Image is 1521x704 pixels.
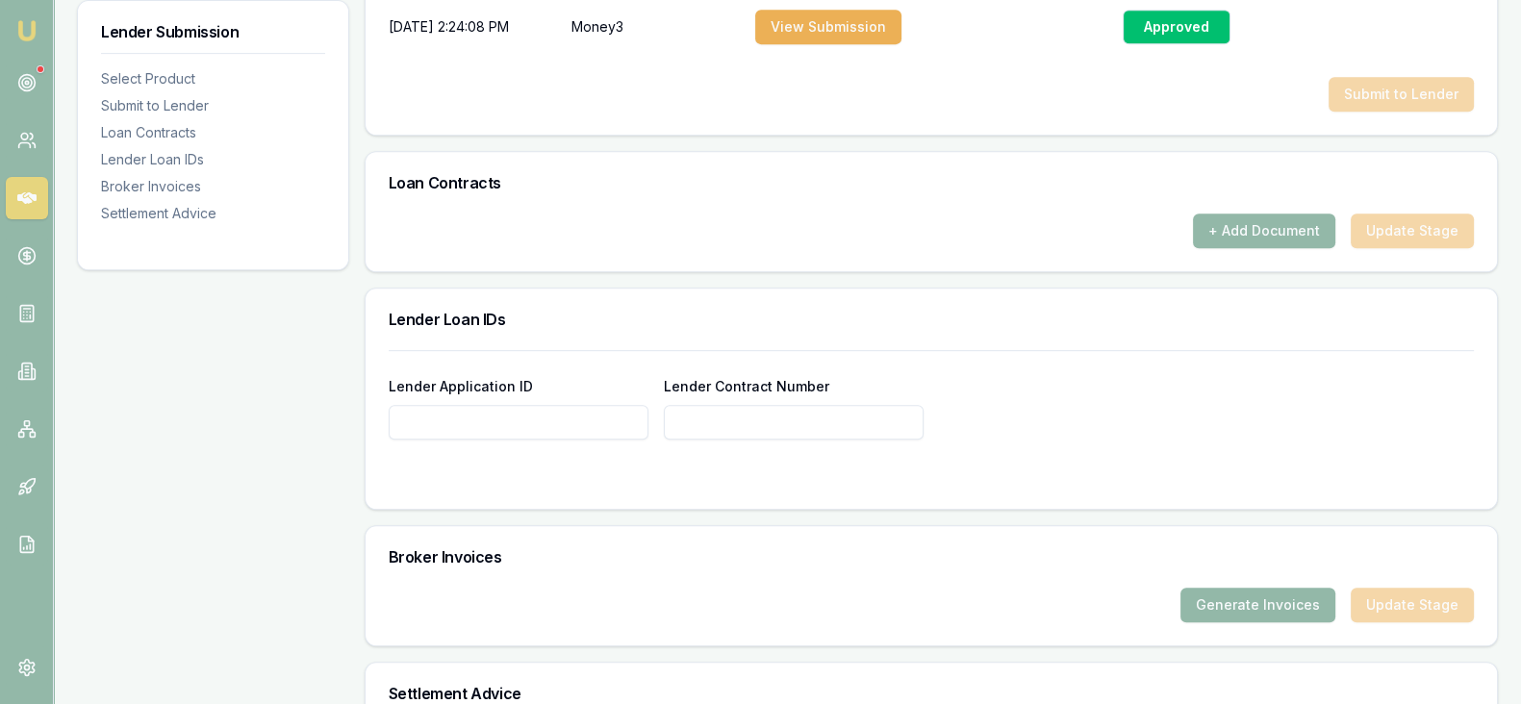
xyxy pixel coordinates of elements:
[1193,214,1335,248] button: + Add Document
[101,96,325,115] div: Submit to Lender
[101,24,325,39] h3: Lender Submission
[15,19,38,42] img: emu-icon-u.png
[101,123,325,142] div: Loan Contracts
[389,8,557,46] div: [DATE] 2:24:08 PM
[101,204,325,223] div: Settlement Advice
[664,378,829,394] label: Lender Contract Number
[1180,588,1335,622] button: Generate Invoices
[1123,10,1230,44] div: Approved
[571,8,740,46] p: Money3
[101,177,325,196] div: Broker Invoices
[389,312,1474,327] h3: Lender Loan IDs
[389,378,533,394] label: Lender Application ID
[389,549,1474,565] h3: Broker Invoices
[101,69,325,88] div: Select Product
[389,175,1474,190] h3: Loan Contracts
[389,686,1474,701] h3: Settlement Advice
[101,150,325,169] div: Lender Loan IDs
[755,10,901,44] button: View Submission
